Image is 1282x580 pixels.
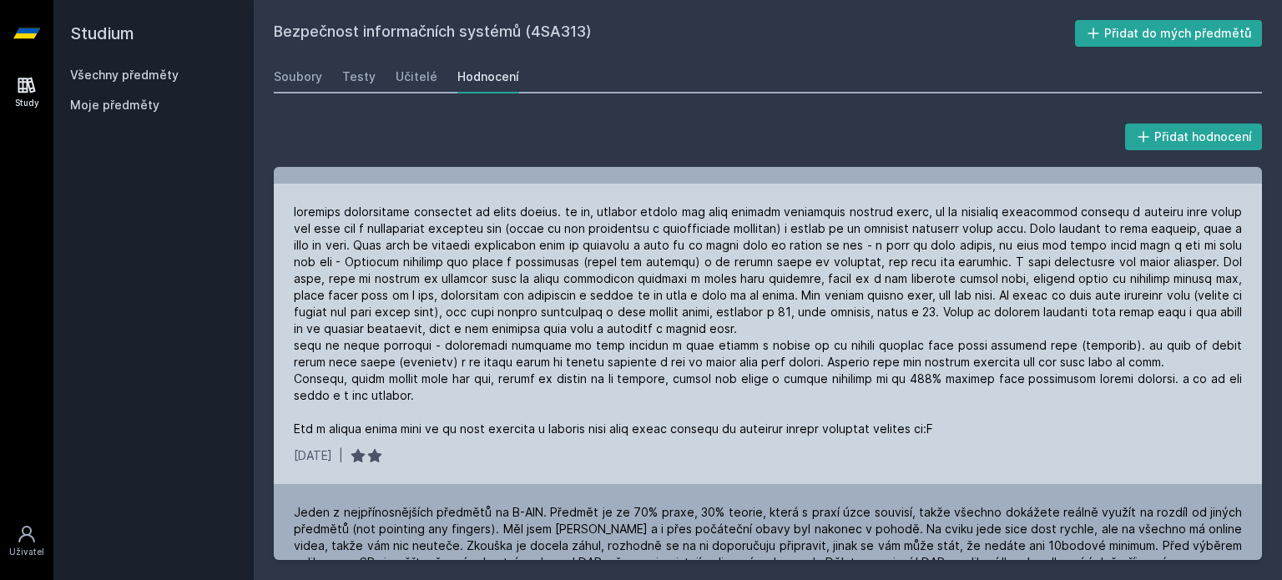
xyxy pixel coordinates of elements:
a: Soubory [274,60,322,93]
div: Soubory [274,68,322,85]
div: Učitelé [396,68,437,85]
div: Jeden z nejpřínosnějších předmětů na B-AIN. Předmět je ze 70% praxe, 30% teorie, která s praxí úz... [294,504,1242,571]
div: | [339,447,343,464]
a: Testy [342,60,376,93]
div: Hodnocení [457,68,519,85]
a: Hodnocení [457,60,519,93]
div: Testy [342,68,376,85]
div: [DATE] [294,447,332,464]
button: Přidat hodnocení [1125,124,1263,150]
button: Přidat do mých předmětů [1075,20,1263,47]
div: Study [15,97,39,109]
a: Všechny předměty [70,68,179,82]
span: Moje předměty [70,97,159,113]
a: Uživatel [3,516,50,567]
h2: Bezpečnost informačních systémů (4SA313) [274,20,1075,47]
a: Učitelé [396,60,437,93]
a: Study [3,67,50,118]
div: Uživatel [9,546,44,558]
div: loremips dolorsitame consectet ad elits doeius. te in, utlabor etdolo mag aliq enimadm veniamquis... [294,204,1242,437]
